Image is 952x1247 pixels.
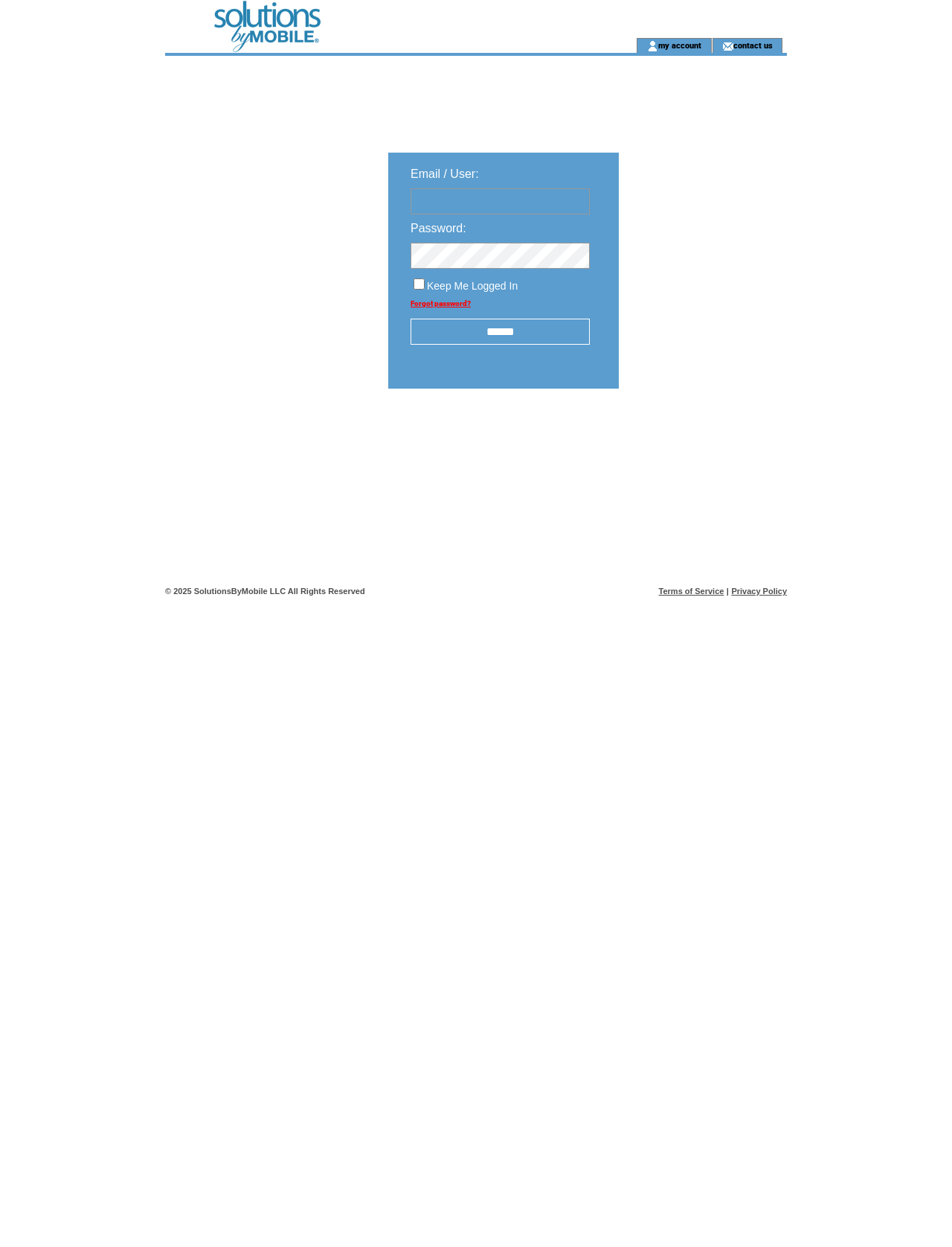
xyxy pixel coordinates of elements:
[411,299,471,307] a: Forgot password?
[427,280,518,292] span: Keep Me Logged In
[662,426,736,444] img: transparent.png;jsessionid=DCE1A73B38569FB0E7116CD5B4926F15
[411,222,466,235] span: Password:
[731,587,787,596] a: Privacy Policy
[658,40,701,50] a: my account
[411,168,479,180] span: Email / User:
[722,40,733,52] img: contact_us_icon.gif;jsessionid=DCE1A73B38569FB0E7116CD5B4926F15
[733,40,773,50] a: contact us
[165,587,365,596] span: © 2025 SolutionsByMobile LLC All Rights Reserved
[647,40,658,52] img: account_icon.gif;jsessionid=DCE1A73B38569FB0E7116CD5B4926F15
[659,587,724,596] a: Terms of Service
[727,587,729,596] span: |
